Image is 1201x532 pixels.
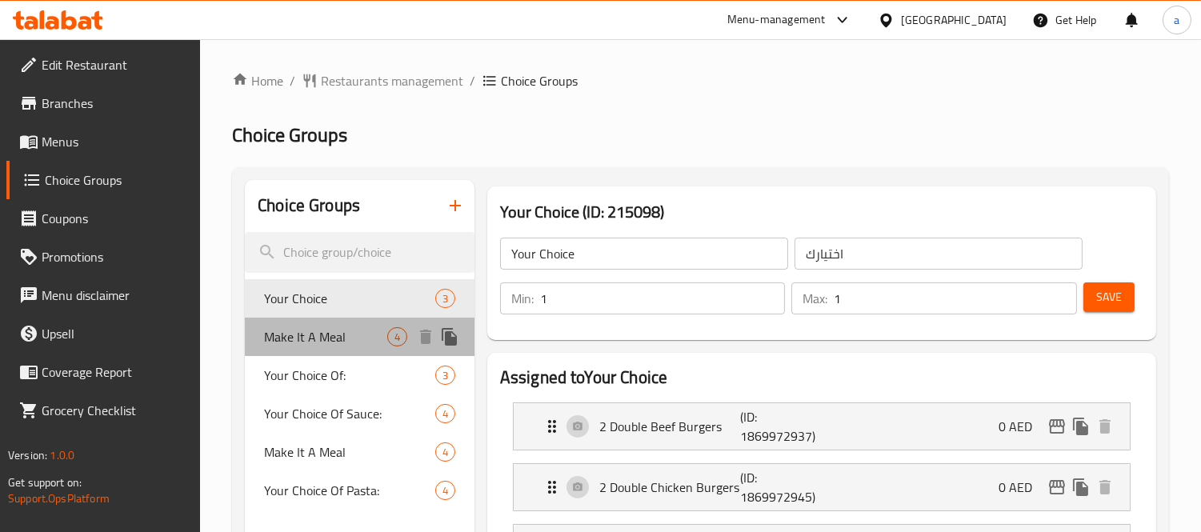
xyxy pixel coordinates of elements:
div: Your Choice3 [245,279,474,318]
div: Your Choice Of Pasta:4 [245,471,474,510]
span: Choice Groups [501,71,578,90]
button: Save [1083,282,1135,312]
div: Choices [435,366,455,385]
span: Make It A Meal [264,442,435,462]
button: delete [1093,414,1117,438]
span: 3 [436,368,454,383]
button: edit [1045,414,1069,438]
h3: Your Choice (ID: 215098) [500,199,1143,225]
span: Choice Groups [45,170,188,190]
span: Your Choice Of Pasta: [264,481,435,500]
p: 2 Double Beef Burgers [599,417,740,436]
a: Coverage Report [6,353,201,391]
li: / [290,71,295,90]
span: Promotions [42,247,188,266]
a: Branches [6,84,201,122]
a: Choice Groups [6,161,201,199]
span: Your Choice Of Sauce: [264,404,435,423]
li: Expand [500,457,1143,518]
span: Upsell [42,324,188,343]
a: Edit Restaurant [6,46,201,84]
h2: Choice Groups [258,194,360,218]
div: Your Choice Of:3 [245,356,474,394]
span: Choice Groups [232,117,347,153]
div: Expand [514,403,1130,450]
div: Choices [435,442,455,462]
button: duplicate [438,325,462,349]
input: search [245,232,474,273]
span: Branches [42,94,188,113]
span: Restaurants management [321,71,463,90]
span: 3 [436,291,454,306]
a: Grocery Checklist [6,391,201,430]
span: a [1174,11,1179,29]
span: 4 [436,445,454,460]
div: Choices [387,327,407,346]
button: duplicate [1069,414,1093,438]
li: / [470,71,475,90]
span: 1.0.0 [50,445,74,466]
span: Menus [42,132,188,151]
span: Coverage Report [42,362,188,382]
button: edit [1045,475,1069,499]
div: Choices [435,404,455,423]
span: Make It A Meal [264,327,387,346]
li: Expand [500,396,1143,457]
nav: breadcrumb [232,71,1169,90]
a: Menus [6,122,201,161]
div: Make It A Meal4 [245,433,474,471]
a: Upsell [6,314,201,353]
h2: Assigned to Your Choice [500,366,1143,390]
a: Restaurants management [302,71,463,90]
span: 4 [388,330,406,345]
a: Promotions [6,238,201,276]
div: Make It A Meal4deleteduplicate [245,318,474,356]
p: (ID: 1869972945) [740,468,835,506]
span: Save [1096,287,1122,307]
a: Coupons [6,199,201,238]
a: Support.OpsPlatform [8,488,110,509]
button: delete [414,325,438,349]
p: 0 AED [999,417,1045,436]
p: 0 AED [999,478,1045,497]
p: Min: [511,289,534,308]
button: delete [1093,475,1117,499]
div: Menu-management [727,10,826,30]
span: Coupons [42,209,188,228]
span: Grocery Checklist [42,401,188,420]
div: [GEOGRAPHIC_DATA] [901,11,1007,29]
span: 4 [436,406,454,422]
button: duplicate [1069,475,1093,499]
span: Get support on: [8,472,82,493]
a: Home [232,71,283,90]
div: Expand [514,464,1130,510]
span: Version: [8,445,47,466]
span: Your Choice [264,289,435,308]
a: Menu disclaimer [6,276,201,314]
p: 2 Double Chicken Burgers [599,478,740,497]
span: 4 [436,483,454,498]
div: Your Choice Of Sauce:4 [245,394,474,433]
div: Choices [435,481,455,500]
p: (ID: 1869972937) [740,407,835,446]
span: Your Choice Of: [264,366,435,385]
p: Max: [803,289,827,308]
span: Edit Restaurant [42,55,188,74]
span: Menu disclaimer [42,286,188,305]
